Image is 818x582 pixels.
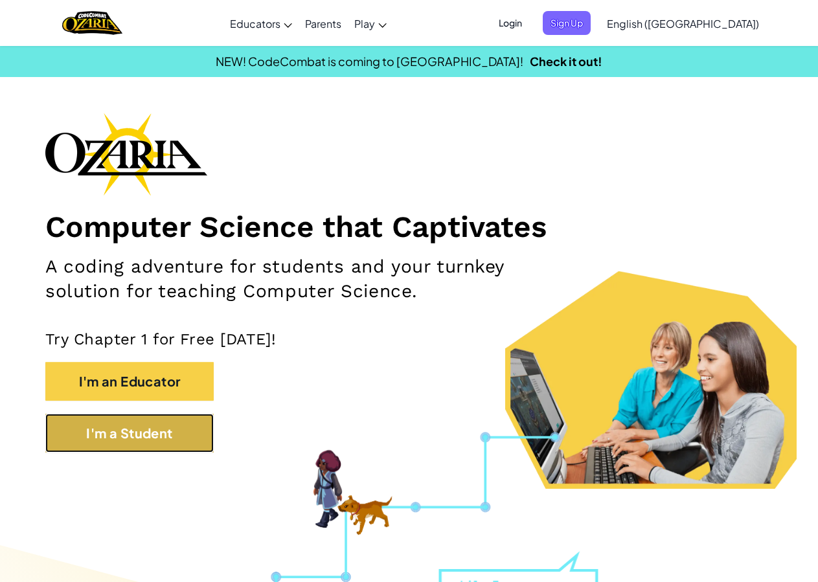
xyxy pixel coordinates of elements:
[491,11,530,35] button: Login
[45,208,773,245] h1: Computer Science that Captivates
[354,17,375,30] span: Play
[530,54,602,69] a: Check it out!
[216,54,523,69] span: NEW! CodeCombat is coming to [GEOGRAPHIC_DATA]!
[299,6,348,41] a: Parents
[348,6,393,41] a: Play
[45,414,214,453] button: I'm a Student
[45,254,532,304] h2: A coding adventure for students and your turnkey solution for teaching Computer Science.
[62,10,122,36] a: Ozaria by CodeCombat logo
[607,17,759,30] span: English ([GEOGRAPHIC_DATA])
[223,6,299,41] a: Educators
[62,10,122,36] img: Home
[45,113,207,196] img: Ozaria branding logo
[600,6,766,41] a: English ([GEOGRAPHIC_DATA])
[45,330,773,349] p: Try Chapter 1 for Free [DATE]!
[230,17,280,30] span: Educators
[543,11,591,35] button: Sign Up
[45,362,214,401] button: I'm an Educator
